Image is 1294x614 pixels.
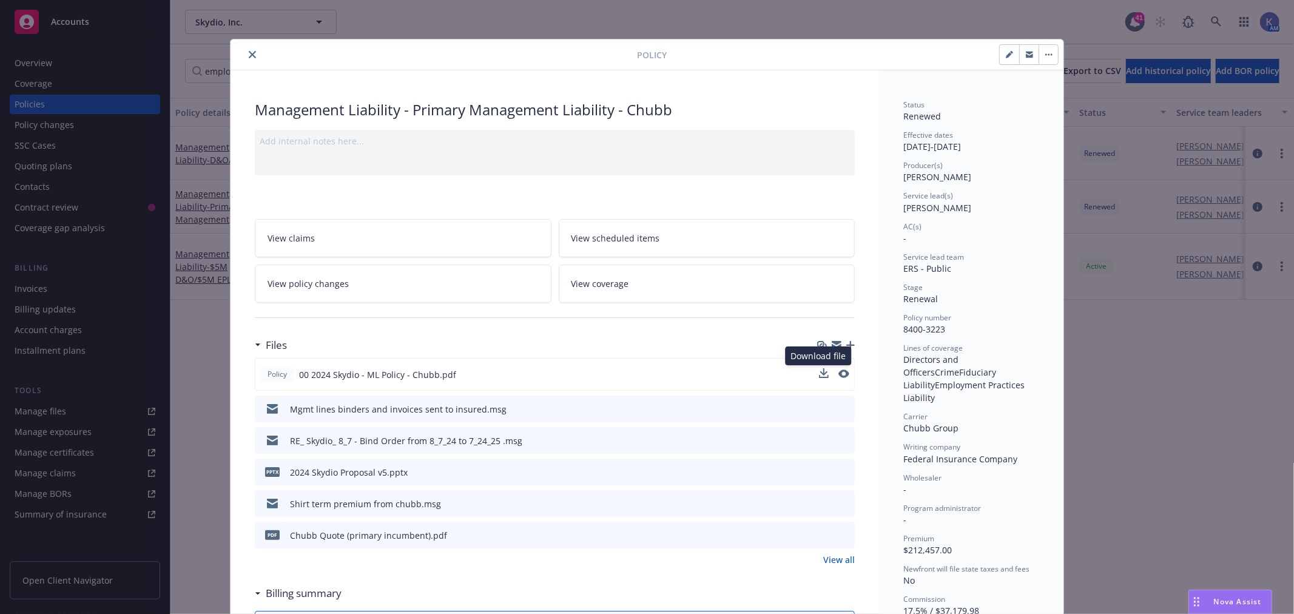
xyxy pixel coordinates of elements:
button: download file [820,434,829,447]
div: Mgmt lines binders and invoices sent to insured.msg [290,403,507,416]
div: Files [255,337,287,353]
span: AC(s) [903,221,922,232]
span: Writing company [903,442,960,452]
span: Carrier [903,411,928,422]
h3: Billing summary [266,585,342,601]
button: preview file [839,403,850,416]
span: Commission [903,594,945,604]
a: View scheduled items [559,219,855,257]
span: Employment Practices Liability [903,379,1027,403]
span: Policy number [903,312,951,323]
a: View claims [255,219,551,257]
button: preview file [838,369,849,378]
div: Billing summary [255,585,342,601]
button: Nova Assist [1188,590,1272,614]
span: Crime [935,366,959,378]
span: ERS - Public [903,263,951,274]
span: pptx [265,467,280,476]
span: Premium [903,533,934,544]
span: Program administrator [903,503,981,513]
span: Renewed [903,110,941,122]
span: pdf [265,530,280,539]
span: No [903,575,915,586]
span: Chubb Group [903,422,959,434]
button: preview file [839,434,850,447]
span: 8400-3223 [903,323,945,335]
button: download file [819,368,829,378]
div: 2024 Skydio Proposal v5.pptx [290,466,408,479]
span: - [903,484,906,495]
a: View all [823,553,855,566]
span: Effective dates [903,130,953,140]
a: View policy changes [255,265,551,303]
div: [DATE] - [DATE] [903,130,1039,153]
span: View coverage [571,277,629,290]
div: Shirt term premium from chubb.msg [290,498,441,510]
span: $212,457.00 [903,544,952,556]
span: Fiduciary Liability [903,366,999,391]
button: download file [820,403,829,416]
span: [PERSON_NAME] [903,171,971,183]
div: Chubb Quote (primary incumbent).pdf [290,529,447,542]
span: - [903,514,906,525]
span: Policy [265,369,289,380]
button: download file [819,368,829,381]
div: Drag to move [1189,590,1204,613]
button: preview file [838,368,849,381]
span: Newfront will file state taxes and fees [903,564,1029,574]
span: Lines of coverage [903,343,963,353]
span: Stage [903,282,923,292]
button: download file [820,498,829,510]
span: View policy changes [268,277,349,290]
span: Service lead team [903,252,964,262]
button: download file [820,466,829,479]
span: Federal Insurance Company [903,453,1017,465]
span: Directors and Officers [903,354,961,378]
button: preview file [839,466,850,479]
span: 00 2024 Skydio - ML Policy - Chubb.pdf [299,368,456,381]
span: View claims [268,232,315,245]
div: RE_ Skydio_ 8_7 - Bind Order from 8_7_24 to 7_24_25 .msg [290,434,522,447]
span: Service lead(s) [903,191,953,201]
div: Add internal notes here... [260,135,850,147]
div: Management Liability - Primary Management Liability - Chubb [255,100,855,120]
div: Download file [785,346,851,365]
span: Wholesaler [903,473,942,483]
h3: Files [266,337,287,353]
span: Policy [637,49,667,61]
span: - [903,232,906,244]
button: preview file [839,498,850,510]
button: download file [820,529,829,542]
span: View scheduled items [571,232,660,245]
span: [PERSON_NAME] [903,202,971,214]
span: Renewal [903,293,938,305]
button: close [245,47,260,62]
a: View coverage [559,265,855,303]
span: Nova Assist [1214,596,1262,607]
span: Status [903,100,925,110]
span: Producer(s) [903,160,943,170]
button: preview file [839,529,850,542]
